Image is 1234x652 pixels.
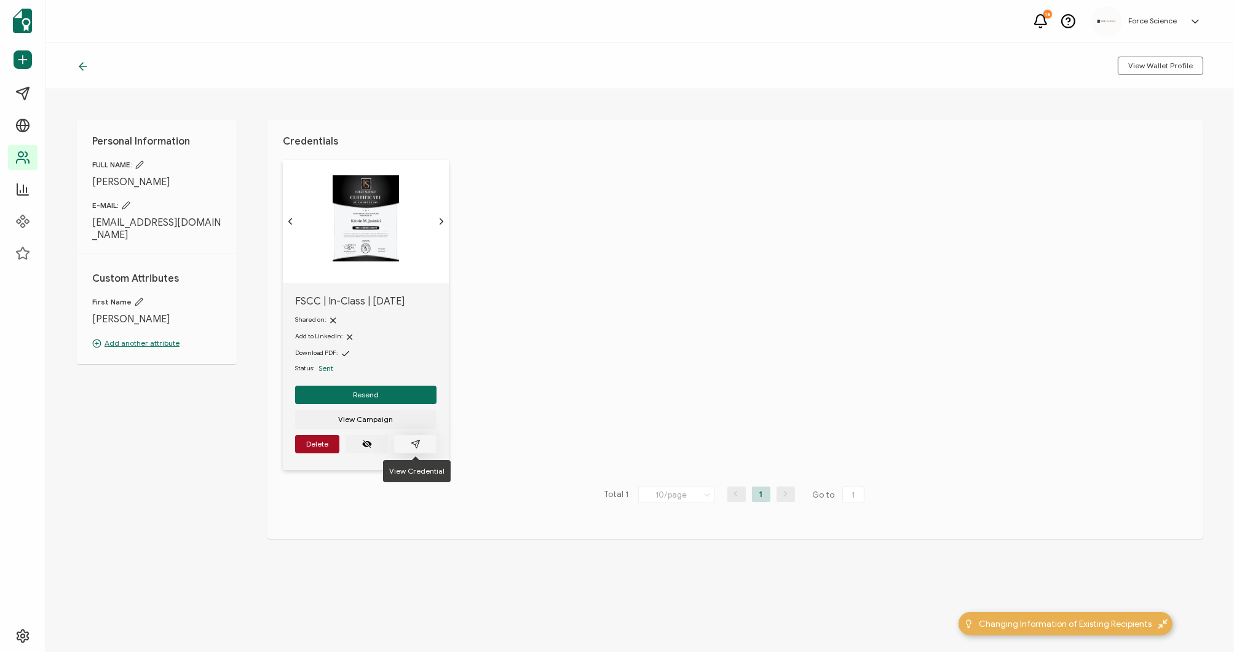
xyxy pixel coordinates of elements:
span: Resend [353,391,379,399]
span: Changing Information of Existing Recipients [979,618,1152,630]
h1: Custom Attributes [92,272,221,285]
span: Delete [306,440,328,448]
li: 1 [752,487,770,502]
span: [EMAIL_ADDRESS][DOMAIN_NAME] [92,217,221,241]
button: Delete [295,435,339,453]
span: First Name [92,297,221,307]
span: Download PDF: [295,349,338,357]
span: Shared on: [295,316,326,324]
span: FULL NAME: [92,160,221,170]
span: Total 1 [604,487,629,504]
div: View Credential [383,460,451,482]
img: sertifier-logomark-colored.svg [13,9,32,33]
h1: Personal Information [92,135,221,148]
span: E-MAIL: [92,201,221,210]
button: Resend [295,386,437,404]
iframe: Chat Widget [1173,593,1234,652]
ion-icon: eye off [362,439,372,449]
h1: Credentials [283,135,1188,148]
div: 18 [1043,10,1052,18]
input: Select [638,487,715,503]
span: [PERSON_NAME] [92,313,221,325]
span: Go to [813,487,867,504]
span: Sent [318,364,333,373]
span: View Campaign [339,416,394,423]
button: View Wallet Profile [1118,57,1203,75]
span: Status: [295,364,314,373]
span: Add to LinkedIn: [295,332,342,340]
span: View Wallet Profile [1128,62,1193,70]
span: [PERSON_NAME] [92,176,221,188]
img: d96c2383-09d7-413e-afb5-8f6c84c8c5d6.png [1098,20,1116,23]
button: View Campaign [295,410,437,429]
ion-icon: paper plane outline [411,439,421,449]
ion-icon: chevron forward outline [437,217,446,226]
p: Add another attribute [92,338,221,349]
ion-icon: chevron back outline [285,217,295,226]
span: FSCC | In-Class | [DATE] [295,295,437,308]
h5: Force Science [1128,17,1177,25]
img: minimize-icon.svg [1158,619,1168,629]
